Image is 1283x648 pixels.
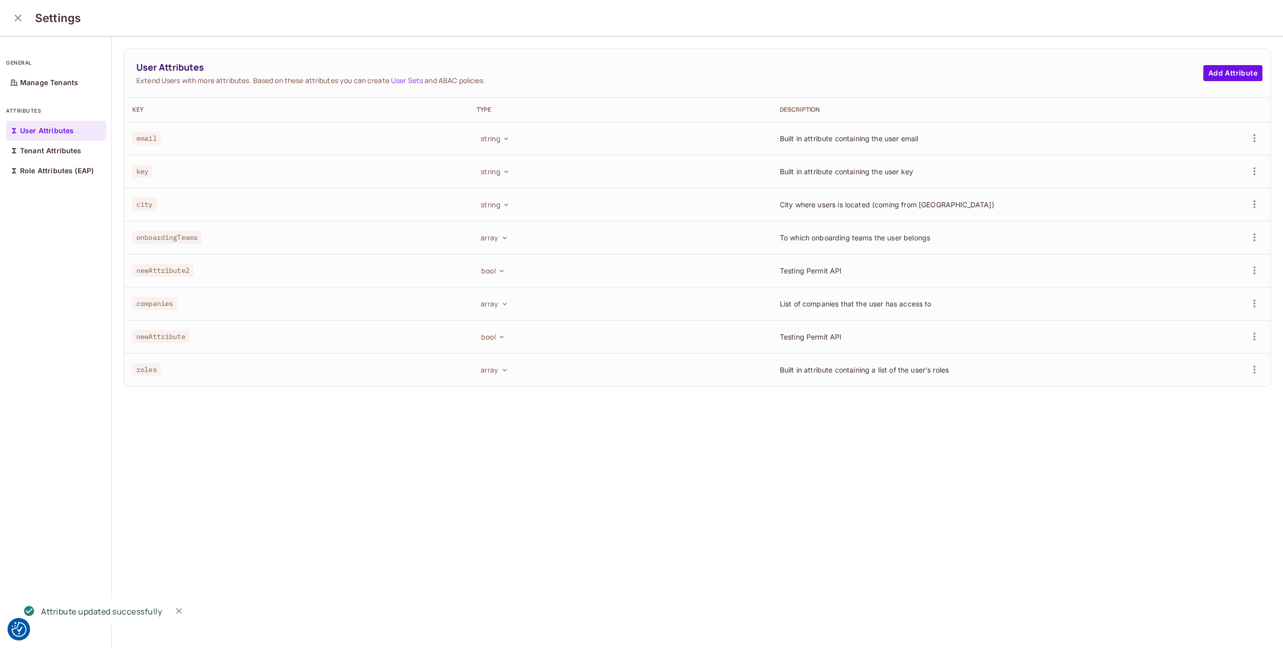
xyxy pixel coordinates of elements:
[6,59,106,67] p: general
[6,107,106,115] p: attributes
[477,229,511,245] button: array
[136,61,1203,74] span: User Attributes
[477,130,512,146] button: string
[132,198,157,211] span: city
[780,366,949,374] span: Built in attribute containing a list of the user's roles
[477,329,509,345] button: bool
[171,603,186,618] button: Close
[132,363,161,376] span: roles
[780,299,932,308] span: List of companies that the user has access to
[477,362,511,378] button: array
[132,330,189,343] span: newAttribute
[132,165,152,178] span: key
[20,167,94,175] p: Role Attributes (EAP)
[20,79,78,87] p: Manage Tenants
[136,76,1203,85] span: Extend Users with more attributes. Based on these attributes you can create and ABAC policies.
[12,622,27,637] button: Consent Preferences
[20,147,82,155] p: Tenant Attributes
[20,127,74,135] p: User Attributes
[780,266,842,275] span: Testing Permit API
[780,167,913,176] span: Built in attribute containing the user key
[477,262,509,278] button: bool
[477,163,512,179] button: string
[132,132,161,145] span: email
[391,76,423,85] a: User Sets
[780,233,930,242] span: To which onboarding teams the user belongs
[477,196,512,212] button: string
[1203,65,1262,81] button: Add Attribute
[132,264,193,277] span: newAttribute2
[8,8,28,28] button: close
[41,605,162,618] div: Attribute updated successfully
[780,134,919,143] span: Built in attribute containing the user email
[780,106,1133,114] div: Description
[132,231,201,244] span: onboardingTeams
[132,297,177,310] span: companies
[780,200,994,209] span: City where users is located (coming from [GEOGRAPHIC_DATA])
[12,622,27,637] img: Revisit consent button
[35,11,81,25] h3: Settings
[477,106,764,114] div: Type
[477,295,511,311] button: array
[132,106,461,114] div: Key
[780,333,842,341] span: Testing Permit API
